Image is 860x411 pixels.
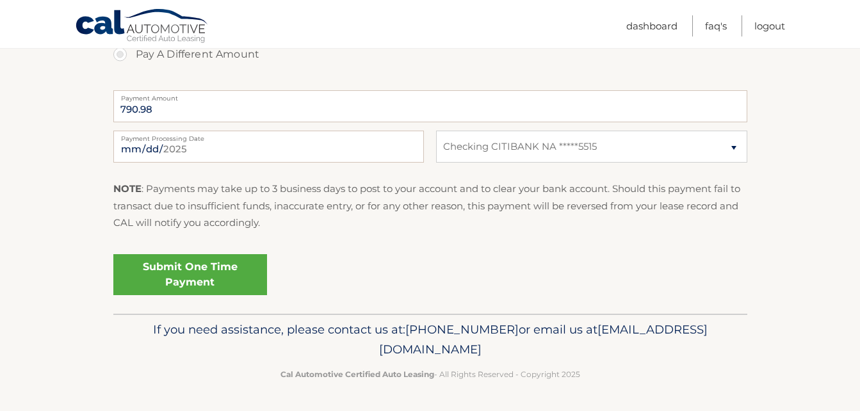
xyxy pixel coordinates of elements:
[113,90,747,122] input: Payment Amount
[113,131,424,163] input: Payment Date
[705,15,727,36] a: FAQ's
[75,8,209,45] a: Cal Automotive
[113,90,747,101] label: Payment Amount
[754,15,785,36] a: Logout
[113,131,424,141] label: Payment Processing Date
[113,42,747,67] label: Pay A Different Amount
[405,322,519,337] span: [PHONE_NUMBER]
[122,367,739,381] p: - All Rights Reserved - Copyright 2025
[113,254,267,295] a: Submit One Time Payment
[113,181,747,231] p: : Payments may take up to 3 business days to post to your account and to clear your bank account....
[113,182,142,195] strong: NOTE
[280,369,434,379] strong: Cal Automotive Certified Auto Leasing
[122,319,739,360] p: If you need assistance, please contact us at: or email us at
[626,15,677,36] a: Dashboard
